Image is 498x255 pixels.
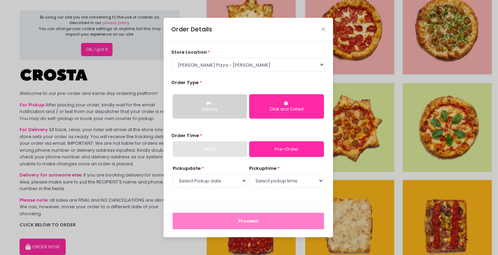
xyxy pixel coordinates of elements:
[171,25,212,34] div: Order Details
[249,141,324,157] a: Pre-Order
[249,94,324,119] button: Click and Collect
[173,94,247,119] button: Delivery
[171,49,207,55] span: store location
[171,79,199,86] span: Order Type
[173,213,324,230] button: Proceed
[173,165,201,172] span: Pickup date
[249,165,276,172] span: pickup time
[178,106,242,113] div: Delivery
[171,132,199,139] span: Order Time
[254,106,319,113] div: Click and Collect
[322,28,325,31] button: Close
